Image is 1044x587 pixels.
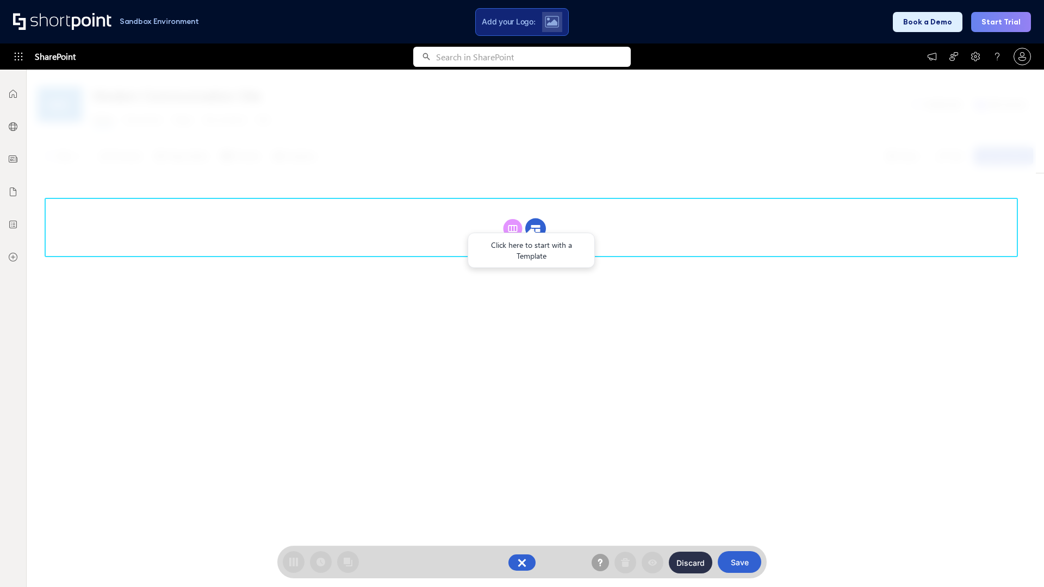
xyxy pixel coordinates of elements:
button: Book a Demo [893,12,962,32]
button: Save [718,551,761,573]
span: Add your Logo: [482,17,535,27]
button: Start Trial [971,12,1031,32]
h1: Sandbox Environment [120,18,199,24]
span: SharePoint [35,43,76,70]
button: Discard [669,552,712,573]
img: Upload logo [545,16,559,28]
iframe: Chat Widget [990,535,1044,587]
input: Search in SharePoint [436,47,631,67]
